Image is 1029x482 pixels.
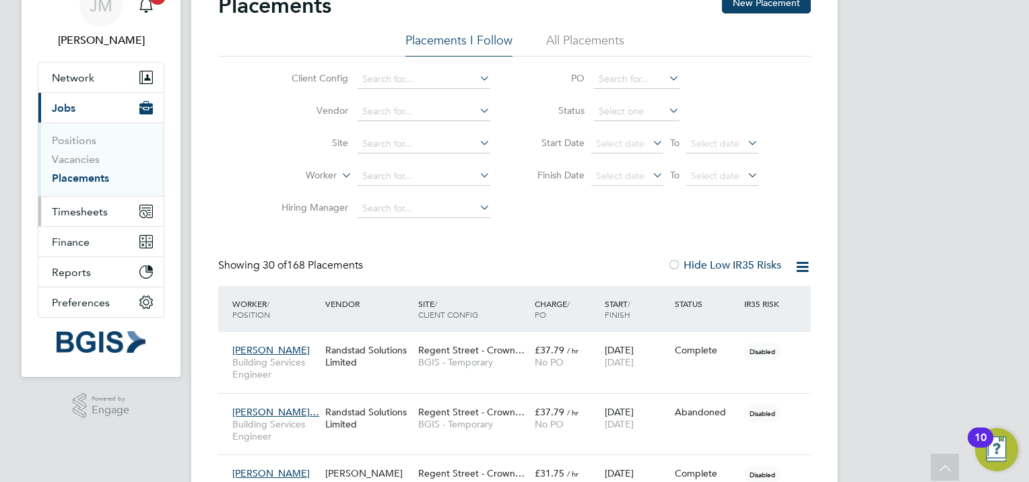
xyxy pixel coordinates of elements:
a: [PERSON_NAME]Electrical Engineer[PERSON_NAME] Professional Services LtdRegent Street - Crown…BGIS... [229,460,811,471]
span: Building Services Engineer [232,418,319,442]
input: Select one [594,102,679,121]
a: Positions [52,134,96,147]
a: Go to home page [38,331,164,353]
span: Reports [52,266,91,279]
span: Regent Street - Crown… [418,344,525,356]
span: Select date [596,170,644,182]
div: Charge [531,291,601,326]
div: IR35 Risk [741,291,787,316]
img: bgis-logo-retina.png [57,331,145,353]
button: Timesheets [38,197,164,226]
button: Finance [38,227,164,256]
a: Powered byEngage [73,393,130,419]
span: Select date [691,137,739,149]
span: BGIS - Temporary [418,418,528,430]
div: Jobs [38,123,164,196]
span: Disabled [744,343,781,360]
span: / hr [567,469,578,479]
label: Site [271,137,348,149]
a: Vacancies [52,153,100,166]
span: Engage [92,405,129,416]
span: No PO [535,418,564,430]
div: Complete [675,467,738,479]
div: Complete [675,344,738,356]
label: Hide Low IR35 Risks [667,259,781,272]
input: Search for... [358,135,490,153]
span: £37.79 [535,344,564,356]
span: / Client Config [418,298,478,320]
span: 168 Placements [263,259,363,272]
span: To [666,166,684,184]
div: Status [671,291,741,316]
span: / Finish [605,298,630,320]
button: Reports [38,257,164,287]
label: Start Date [524,137,585,149]
a: Placements [52,172,109,184]
span: BGIS - Temporary [418,356,528,368]
label: Finish Date [524,169,585,181]
input: Search for... [358,167,490,186]
span: £37.79 [535,406,564,418]
button: Network [38,63,164,92]
span: / hr [567,345,578,355]
input: Search for... [594,70,679,89]
div: Randstad Solutions Limited [322,337,415,375]
span: / Position [232,298,270,320]
button: Preferences [38,287,164,317]
span: Regent Street - Crown… [418,406,525,418]
li: Placements I Follow [405,32,512,57]
span: Finance [52,236,90,248]
span: Select date [596,137,644,149]
div: Abandoned [675,406,738,418]
label: Worker [259,169,337,182]
span: 30 of [263,259,287,272]
span: / PO [535,298,570,320]
span: Regent Street - Crown… [418,467,525,479]
span: Building Services Engineer [232,356,319,380]
label: Vendor [271,104,348,116]
a: [PERSON_NAME]Building Services EngineerRandstad Solutions LimitedRegent Street - Crown…BGIS - Tem... [229,337,811,348]
div: Randstad Solutions Limited [322,399,415,437]
span: To [666,134,684,151]
span: Disabled [744,405,781,422]
label: PO [524,72,585,84]
span: [DATE] [605,356,634,368]
div: Showing [218,259,366,273]
div: Vendor [322,291,415,316]
button: Jobs [38,93,164,123]
span: / hr [567,407,578,417]
span: [DATE] [605,418,634,430]
span: [PERSON_NAME] [232,467,310,479]
div: Worker [229,291,322,326]
label: Hiring Manager [271,201,348,213]
span: [PERSON_NAME]… [232,406,319,418]
li: All Placements [546,32,624,57]
input: Search for... [358,70,490,89]
div: [DATE] [601,337,671,375]
span: £31.75 [535,467,564,479]
div: 10 [974,438,987,455]
span: Network [52,71,94,84]
div: Site [415,291,531,326]
input: Search for... [358,199,490,218]
div: [DATE] [601,399,671,437]
span: No PO [535,356,564,368]
label: Status [524,104,585,116]
span: Jobs [52,102,75,114]
button: Open Resource Center, 10 new notifications [975,428,1018,471]
span: Select date [691,170,739,182]
span: Timesheets [52,205,108,218]
a: [PERSON_NAME]…Building Services EngineerRandstad Solutions LimitedRegent Street - Crown…BGIS - Te... [229,399,811,410]
label: Client Config [271,72,348,84]
div: Start [601,291,671,326]
span: Powered by [92,393,129,405]
span: Jessica Macgregor [38,32,164,48]
input: Search for... [358,102,490,121]
span: [PERSON_NAME] [232,344,310,356]
span: Preferences [52,296,110,309]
